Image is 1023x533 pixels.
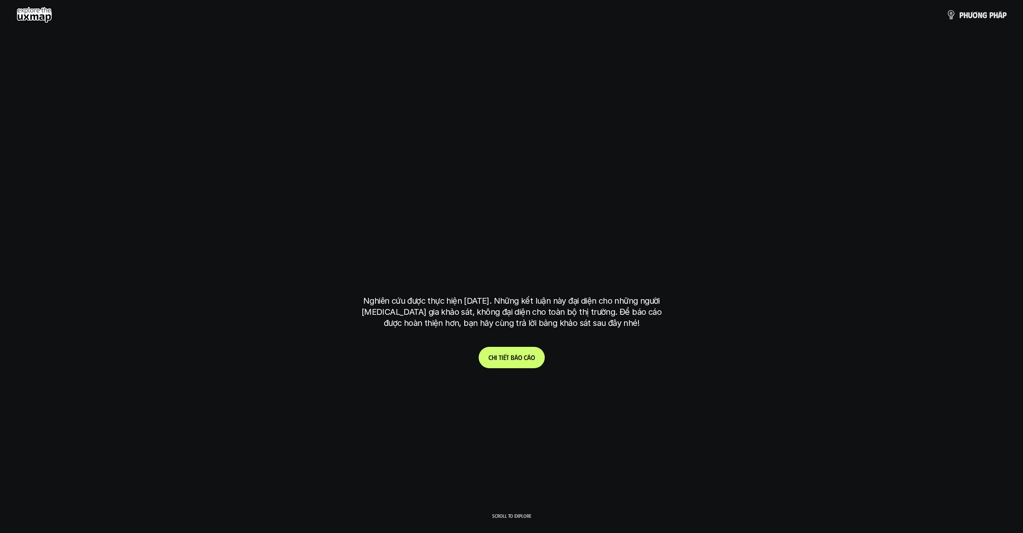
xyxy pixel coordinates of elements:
[946,7,1007,23] a: phươngpháp
[524,353,527,361] span: c
[1002,10,1007,19] span: p
[483,167,546,177] h6: Kết quả nghiên cứu
[527,353,531,361] span: á
[982,10,987,19] span: g
[978,10,982,19] span: n
[518,353,522,361] span: o
[972,10,978,19] span: ơ
[492,353,495,361] span: h
[362,188,661,222] h1: phạm vi công việc của
[365,253,658,287] h1: tại [GEOGRAPHIC_DATA]
[502,353,503,361] span: i
[963,10,968,19] span: h
[531,353,535,361] span: o
[998,10,1002,19] span: á
[492,513,531,519] p: Scroll to explore
[511,353,514,361] span: b
[514,353,518,361] span: á
[968,10,972,19] span: ư
[503,353,506,361] span: ế
[479,347,545,368] a: Chitiếtbáocáo
[989,10,993,19] span: p
[959,10,963,19] span: p
[499,353,502,361] span: t
[495,353,497,361] span: i
[357,295,666,329] p: Nghiên cứu được thực hiện [DATE]. Những kết luận này đại diện cho những người [MEDICAL_DATA] gia ...
[488,353,492,361] span: C
[993,10,998,19] span: h
[506,353,509,361] span: t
